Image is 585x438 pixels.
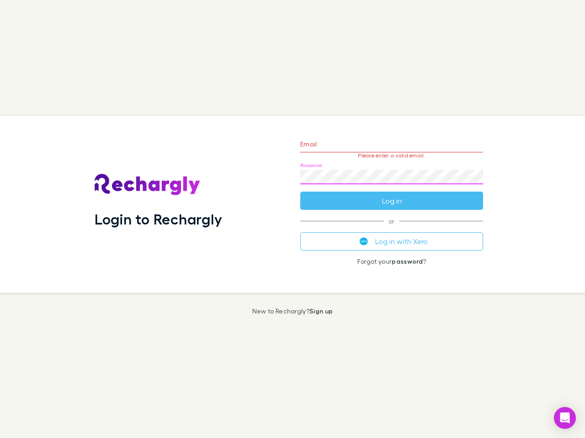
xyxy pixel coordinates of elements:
[300,258,483,265] p: Forgot your ?
[300,152,483,159] p: Please enter a valid email.
[309,307,333,315] a: Sign up
[252,308,333,315] p: New to Rechargly?
[300,221,483,221] span: or
[392,257,423,265] a: password
[95,174,201,196] img: Rechargly's Logo
[300,232,483,250] button: Log in with Xero
[95,210,222,228] h1: Login to Rechargly
[554,407,576,429] div: Open Intercom Messenger
[300,162,322,169] label: Password
[300,192,483,210] button: Log in
[360,237,368,245] img: Xero's logo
